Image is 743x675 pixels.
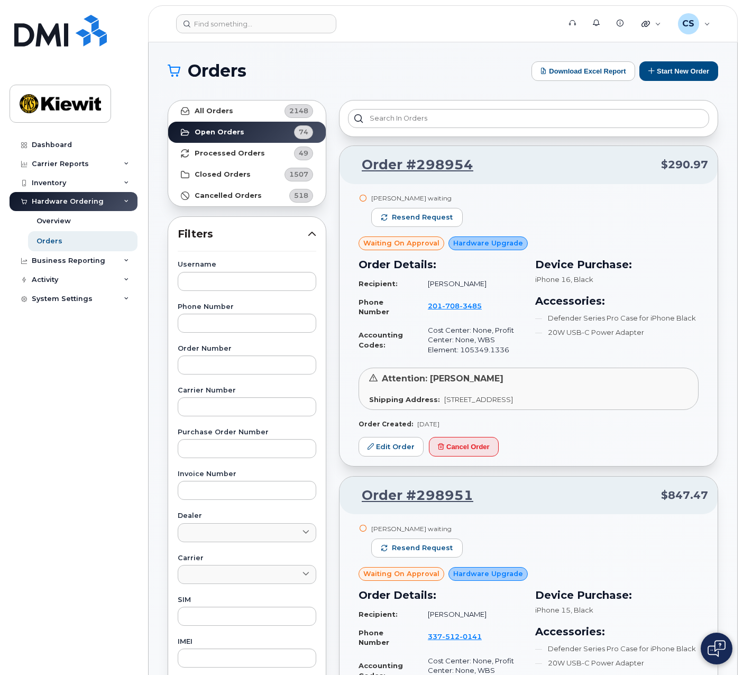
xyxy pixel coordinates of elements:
a: Edit Order [359,437,424,457]
strong: Open Orders [195,128,244,136]
span: Resend request [392,213,453,222]
label: Order Number [178,345,316,352]
span: iPhone 16 [535,275,571,284]
li: 20W USB-C Power Adapter [535,658,699,668]
span: [DATE] [417,420,439,428]
h3: Accessories: [535,293,699,309]
span: $847.47 [661,488,708,503]
button: Resend request [371,208,463,227]
strong: Recipient: [359,610,398,618]
div: [PERSON_NAME] waiting [371,524,463,533]
label: Carrier Number [178,387,316,394]
span: Resend request [392,543,453,553]
a: Cancelled Orders518 [168,185,326,206]
a: Order #298954 [349,156,473,175]
strong: Recipient: [359,279,398,288]
span: 0141 [460,632,482,641]
span: [STREET_ADDRESS] [444,395,513,404]
span: Filters [178,226,308,242]
a: Processed Orders49 [168,143,326,164]
li: 20W USB-C Power Adapter [535,327,699,337]
td: [PERSON_NAME] [418,275,522,293]
span: , Black [571,606,593,614]
label: Carrier [178,555,316,562]
li: Defender Series Pro Case for iPhone Black [535,313,699,323]
h3: Order Details: [359,587,522,603]
input: Search in orders [348,109,709,128]
strong: Processed Orders [195,149,265,158]
span: Attention: [PERSON_NAME] [382,373,503,384]
span: Waiting On Approval [363,238,439,248]
img: Open chat [708,640,726,657]
h3: Accessories: [535,624,699,640]
h3: Device Purchase: [535,257,699,272]
a: Order #298951 [349,486,473,505]
label: Dealer [178,513,316,519]
span: 708 [442,302,460,310]
label: Username [178,261,316,268]
span: $290.97 [661,157,708,172]
span: 2148 [289,106,308,116]
span: 3485 [460,302,482,310]
strong: Order Created: [359,420,413,428]
span: Hardware Upgrade [453,238,523,248]
strong: Accounting Codes: [359,331,403,349]
span: , Black [571,275,593,284]
span: 201 [428,302,482,310]
a: 3375120141 [428,632,494,641]
span: Hardware Upgrade [453,569,523,579]
a: 2017083485 [428,302,494,310]
strong: Closed Orders [195,170,251,179]
span: Orders [188,63,246,79]
button: Cancel Order [429,437,499,457]
button: Start New Order [639,61,718,81]
span: 518 [294,190,308,200]
label: Phone Number [178,304,316,311]
span: 512 [442,632,460,641]
strong: Cancelled Orders [195,191,262,200]
a: Open Orders74 [168,122,326,143]
a: Closed Orders1507 [168,164,326,185]
span: 1507 [289,169,308,179]
span: 74 [299,127,308,137]
span: 337 [428,632,482,641]
h3: Device Purchase: [535,587,699,603]
strong: Shipping Address: [369,395,440,404]
strong: Phone Number [359,298,389,316]
span: iPhone 15 [535,606,571,614]
button: Download Excel Report [531,61,635,81]
button: Resend request [371,539,463,558]
strong: Phone Number [359,628,389,647]
li: Defender Series Pro Case for iPhone Black [535,644,699,654]
td: [PERSON_NAME] [418,605,522,624]
div: [PERSON_NAME] waiting [371,194,463,203]
a: All Orders2148 [168,101,326,122]
label: Invoice Number [178,471,316,478]
span: Waiting On Approval [363,569,439,579]
label: SIM [178,597,316,604]
h3: Order Details: [359,257,522,272]
label: IMEI [178,638,316,645]
td: Cost Center: None, Profit Center: None, WBS Element: 105349.1336 [418,321,522,359]
strong: All Orders [195,107,233,115]
span: 49 [299,148,308,158]
label: Purchase Order Number [178,429,316,436]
